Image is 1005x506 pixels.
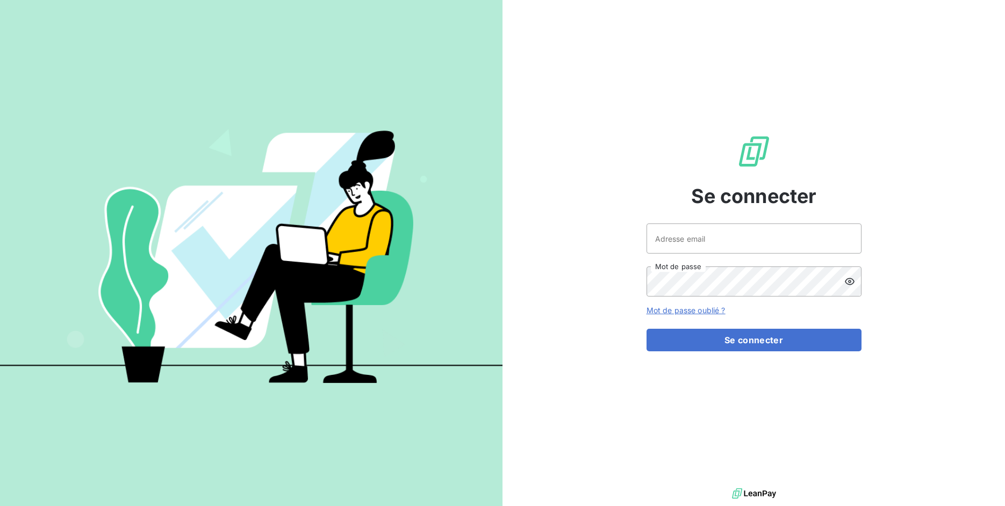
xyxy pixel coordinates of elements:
[647,306,726,315] a: Mot de passe oublié ?
[737,134,771,169] img: Logo LeanPay
[647,329,862,351] button: Se connecter
[647,223,862,254] input: placeholder
[691,182,817,211] span: Se connecter
[732,486,776,502] img: logo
